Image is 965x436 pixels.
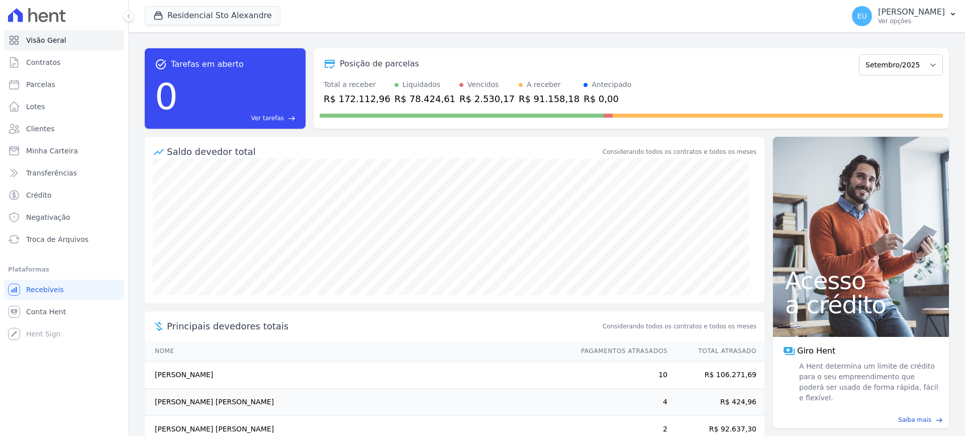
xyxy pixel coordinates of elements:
[145,6,280,25] button: Residencial Sto Alexandre
[459,92,515,106] div: R$ 2.530,17
[26,285,64,295] span: Recebíveis
[878,17,945,25] p: Ver opções
[935,416,943,424] span: east
[26,146,78,156] span: Minha Carteira
[797,361,939,403] span: A Hent determina um limite de crédito para o seu empreendimento que poderá ser usado de forma ráp...
[785,269,937,293] span: Acesso
[4,119,124,139] a: Clientes
[592,79,631,90] div: Antecipado
[857,13,867,20] span: EU
[4,302,124,322] a: Conta Hent
[26,124,54,134] span: Clientes
[519,92,580,106] div: R$ 91.158,18
[4,141,124,161] a: Minha Carteira
[145,362,571,389] td: [PERSON_NAME]
[844,2,965,30] button: EU [PERSON_NAME] Ver opções
[4,97,124,117] a: Lotes
[779,415,943,424] a: Saiba mais east
[4,74,124,95] a: Parcelas
[26,57,60,67] span: Contratos
[4,207,124,227] a: Negativação
[26,307,66,317] span: Conta Hent
[145,341,571,362] th: Nome
[26,234,88,244] span: Troca de Arquivos
[167,319,601,333] span: Principais devedores totais
[603,322,756,331] span: Considerando todos os contratos e todos os meses
[584,92,631,106] div: R$ 0,00
[467,79,499,90] div: Vencidos
[4,185,124,205] a: Crédito
[171,58,244,70] span: Tarefas em aberto
[668,362,764,389] td: R$ 106.271,69
[4,163,124,183] a: Transferências
[571,389,668,416] td: 4
[324,79,391,90] div: Total a receber
[785,293,937,317] span: a crédito
[4,229,124,249] a: Troca de Arquivos
[26,190,52,200] span: Crédito
[26,102,45,112] span: Lotes
[26,168,77,178] span: Transferências
[145,389,571,416] td: [PERSON_NAME] [PERSON_NAME]
[668,341,764,362] th: Total Atrasado
[527,79,561,90] div: A receber
[324,92,391,106] div: R$ 172.112,96
[571,362,668,389] td: 10
[403,79,441,90] div: Liquidados
[4,30,124,50] a: Visão Geral
[571,341,668,362] th: Pagamentos Atrasados
[288,115,296,122] span: east
[251,114,284,123] span: Ver tarefas
[26,35,66,45] span: Visão Geral
[340,58,419,70] div: Posição de parcelas
[26,79,55,90] span: Parcelas
[668,389,764,416] td: R$ 424,96
[797,345,835,357] span: Giro Hent
[26,212,70,222] span: Negativação
[182,114,296,123] a: Ver tarefas east
[8,264,120,276] div: Plataformas
[155,70,178,123] div: 0
[4,52,124,72] a: Contratos
[155,58,167,70] span: task_alt
[878,7,945,17] p: [PERSON_NAME]
[4,280,124,300] a: Recebíveis
[167,145,601,158] div: Saldo devedor total
[603,147,756,156] div: Considerando todos os contratos e todos os meses
[395,92,455,106] div: R$ 78.424,61
[898,415,931,424] span: Saiba mais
